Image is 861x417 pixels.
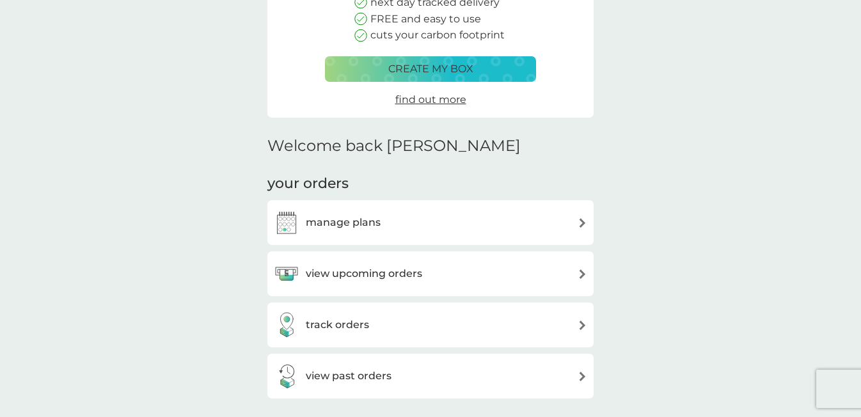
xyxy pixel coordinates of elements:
[370,11,481,28] p: FREE and easy to use
[388,61,473,77] p: create my box
[306,265,422,282] h3: view upcoming orders
[578,372,587,381] img: arrow right
[325,56,536,82] button: create my box
[578,320,587,330] img: arrow right
[306,317,369,333] h3: track orders
[306,214,381,231] h3: manage plans
[578,218,587,228] img: arrow right
[306,368,391,384] h3: view past orders
[267,137,521,155] h2: Welcome back [PERSON_NAME]
[578,269,587,279] img: arrow right
[370,27,505,43] p: cuts your carbon footprint
[395,93,466,106] span: find out more
[267,174,349,194] h3: your orders
[395,91,466,108] a: find out more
